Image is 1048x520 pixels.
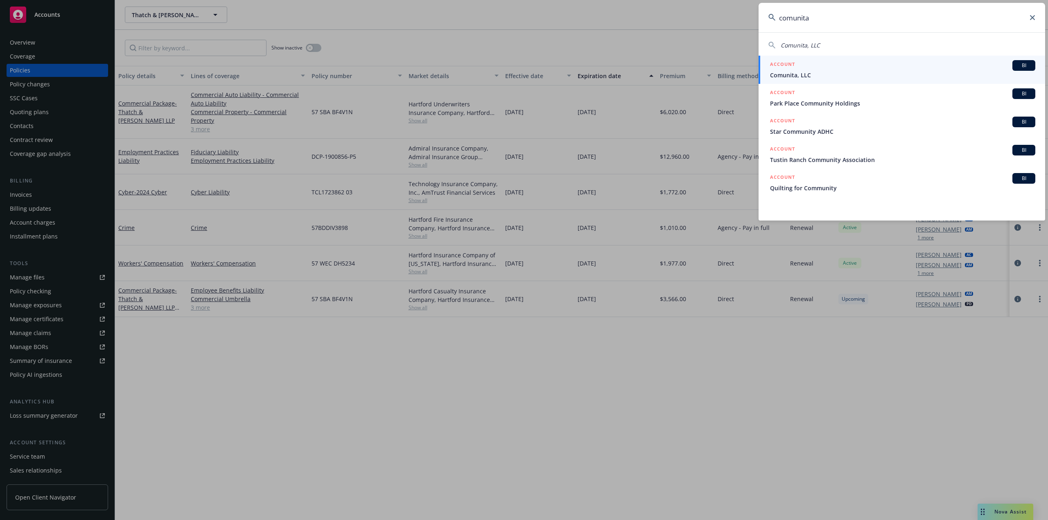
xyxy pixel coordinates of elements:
a: ACCOUNTBITustin Ranch Community Association [759,140,1045,169]
a: ACCOUNTBIPark Place Community Holdings [759,84,1045,112]
h5: ACCOUNT [770,88,795,98]
h5: ACCOUNT [770,117,795,126]
input: Search... [759,3,1045,32]
span: Comunita, LLC [781,41,820,49]
span: BI [1016,146,1032,154]
a: ACCOUNTBIStar Community ADHC [759,112,1045,140]
a: ACCOUNTBIComunita, LLC [759,56,1045,84]
span: Tustin Ranch Community Association [770,155,1035,164]
span: Quilting for Community [770,184,1035,192]
span: Star Community ADHC [770,127,1035,136]
a: ACCOUNTBIQuilting for Community [759,169,1045,197]
h5: ACCOUNT [770,173,795,183]
h5: ACCOUNT [770,145,795,155]
span: Park Place Community Holdings [770,99,1035,108]
span: Comunita, LLC [770,71,1035,79]
span: BI [1016,90,1032,97]
span: BI [1016,118,1032,126]
span: BI [1016,62,1032,69]
h5: ACCOUNT [770,60,795,70]
span: BI [1016,175,1032,182]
